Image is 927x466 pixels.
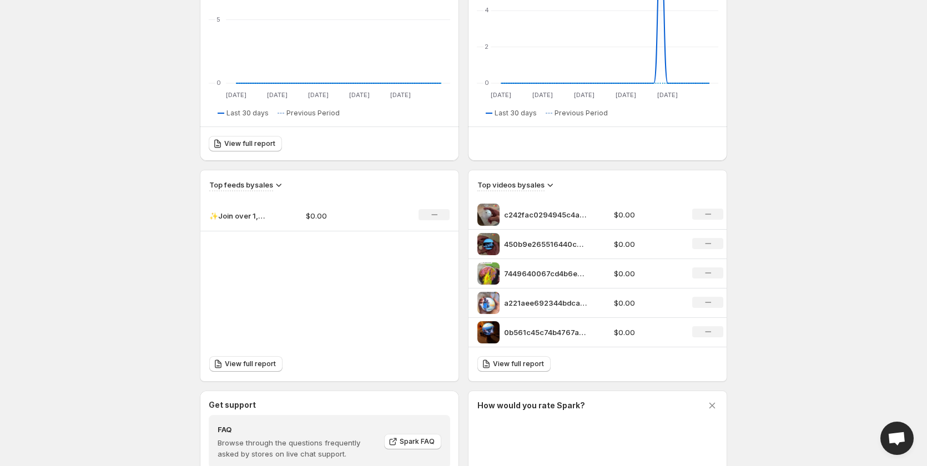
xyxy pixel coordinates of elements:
img: 7449640067cd4b6e989f4daa1bf03ccfHD-1080p-48Mbps-51173898 [477,262,500,285]
h3: How would you rate Spark? [477,400,585,411]
span: Spark FAQ [400,437,435,446]
a: View full report [209,356,283,372]
a: Spark FAQ [384,434,441,449]
text: [DATE] [349,91,370,99]
p: Browse through the questions frequently asked by stores on live chat support. [218,437,376,459]
text: [DATE] [616,91,636,99]
a: View full report [477,356,551,372]
text: [DATE] [657,91,678,99]
text: [DATE] [574,91,595,99]
p: $0.00 [614,327,679,338]
text: [DATE] [308,91,329,99]
span: Previous Period [286,109,340,118]
p: c242fac0294945c4a2ffe87b35da28acHD-1080p-48Mbps-52000399 [504,209,587,220]
p: $0.00 [614,297,679,308]
text: 5 [216,16,220,23]
span: View full report [493,359,544,368]
p: $0.00 [306,210,385,221]
img: 450b9e265516440c910c2c3bc6c73acfHD-1080p-48Mbps-51999853 [477,233,500,255]
text: [DATE] [267,91,288,99]
img: a221aee692344bdca31ff5b71f56bd1bHD-1080p-72Mbps-51999575 [477,292,500,314]
h4: FAQ [218,424,376,435]
text: [DATE] [226,91,246,99]
text: [DATE] [532,91,553,99]
span: Last 30 days [226,109,269,118]
p: 450b9e265516440c910c2c3bc6c73acfHD-1080p-48Mbps-51999853 [504,239,587,250]
text: 0 [485,79,489,87]
p: $0.00 [614,239,679,250]
h3: Get support [209,399,256,411]
text: [DATE] [390,91,411,99]
p: ✨Join over 1,000 happy customers!✨ [209,210,265,221]
span: View full report [224,139,275,148]
span: Last 30 days [495,109,537,118]
p: a221aee692344bdca31ff5b71f56bd1bHD-1080p-72Mbps-51999575 [504,297,587,308]
p: 7449640067cd4b6e989f4daa1bf03ccfHD-1080p-48Mbps-51173898 [504,268,587,279]
span: View full report [225,359,276,368]
h3: Top feeds by sales [209,179,273,190]
text: [DATE] [491,91,511,99]
text: 0 [216,79,221,87]
img: 0b561c45c74b4767af3c4d65a24f806eHD-1080p-33Mbps-51173921 [477,321,500,343]
span: Previous Period [555,109,608,118]
p: $0.00 [614,268,679,279]
p: $0.00 [614,209,679,220]
div: Open chat [880,422,914,455]
h3: Top videos by sales [477,179,545,190]
a: View full report [209,136,282,151]
p: 0b561c45c74b4767af3c4d65a24f806eHD-1080p-33Mbps-51173921 [504,327,587,338]
text: 4 [485,6,489,14]
text: 2 [485,43,488,50]
img: c242fac0294945c4a2ffe87b35da28acHD-1080p-48Mbps-52000399 [477,204,500,226]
